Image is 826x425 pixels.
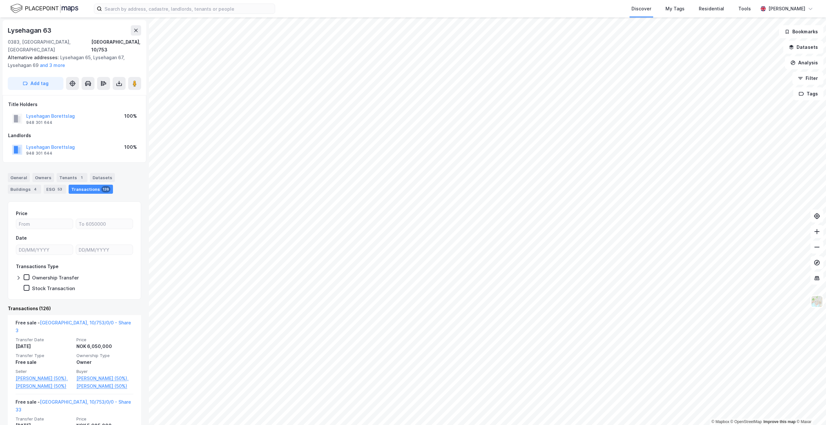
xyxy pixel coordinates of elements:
iframe: Chat Widget [794,394,826,425]
a: [GEOGRAPHIC_DATA], 10/753/0/0 - Share 33 [16,399,131,412]
a: [PERSON_NAME] (50%), [16,375,73,382]
div: 53 [56,186,63,192]
div: [DATE] [16,343,73,350]
a: [GEOGRAPHIC_DATA], 10/753/0/0 - Share 3 [16,320,131,333]
div: Price [16,210,28,217]
img: logo.f888ab2527a4732fd821a326f86c7f29.svg [10,3,78,14]
input: To 6050000 [76,219,133,229]
div: Transactions [69,185,113,194]
button: Analysis [785,56,823,69]
div: Title Holders [8,101,141,108]
div: 948 301 644 [26,151,52,156]
div: NOK 6,050,000 [76,343,133,350]
div: Owners [32,173,54,182]
div: Free sale - [16,398,133,416]
span: Seller [16,369,73,374]
span: Buyer [76,369,133,374]
span: Ownership Type [76,353,133,358]
a: OpenStreetMap [731,420,762,424]
div: 100% [124,143,137,151]
div: Datasets [90,173,115,182]
button: Filter [792,72,823,85]
div: Owner [76,358,133,366]
button: Add tag [8,77,63,90]
div: Tenants [57,173,87,182]
div: 1 [78,174,85,181]
input: Search by address, cadastre, landlords, tenants or people [102,4,275,14]
div: Lysehagan 65, Lysehagan 67, Lysehagan 69 [8,54,136,69]
div: Transactions Type [16,263,59,270]
div: Transactions (126) [8,305,141,312]
div: Lysehagan 63 [8,25,53,36]
div: My Tags [665,5,685,13]
div: Stock Transaction [32,285,75,291]
div: 126 [101,186,110,192]
div: Discover [631,5,651,13]
div: General [8,173,30,182]
span: Alternative addresses: [8,55,60,60]
span: Transfer Date [16,416,73,422]
button: Datasets [783,41,823,54]
div: Tools [738,5,751,13]
input: DD/MM/YYYY [16,245,73,255]
div: Buildings [8,185,41,194]
div: Residential [699,5,724,13]
div: Free sale - [16,319,133,337]
div: [PERSON_NAME] [768,5,805,13]
input: DD/MM/YYYY [76,245,133,255]
a: [PERSON_NAME] (50%) [76,382,133,390]
span: Transfer Date [16,337,73,343]
div: Free sale [16,358,73,366]
button: Tags [793,87,823,100]
img: Z [811,295,823,308]
a: [PERSON_NAME] (50%) [16,382,73,390]
div: Ownership Transfer [32,275,79,281]
a: Mapbox [711,420,729,424]
div: Date [16,234,27,242]
div: 100% [124,112,137,120]
a: Improve this map [764,420,796,424]
div: 4 [32,186,39,192]
input: From [16,219,73,229]
a: [PERSON_NAME] (50%), [76,375,133,382]
div: ESG [44,185,66,194]
span: Price [76,416,133,422]
div: Landlords [8,132,141,139]
div: 948 301 644 [26,120,52,125]
div: 0383, [GEOGRAPHIC_DATA], [GEOGRAPHIC_DATA] [8,38,91,54]
span: Transfer Type [16,353,73,358]
button: Bookmarks [779,25,823,38]
span: Price [76,337,133,343]
div: [GEOGRAPHIC_DATA], 10/753 [91,38,141,54]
